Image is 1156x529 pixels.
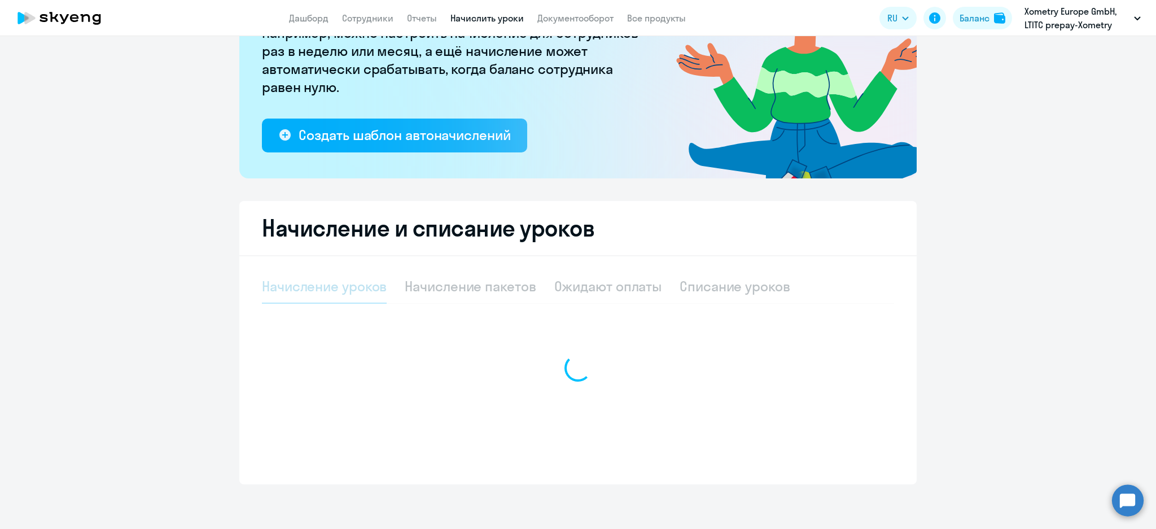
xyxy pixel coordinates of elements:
a: Все продукты [627,12,686,24]
div: Баланс [960,11,989,25]
button: RU [879,7,917,29]
a: Дашборд [289,12,329,24]
a: Начислить уроки [450,12,524,24]
button: Балансbalance [953,7,1012,29]
span: RU [887,11,897,25]
button: Создать шаблон автоначислений [262,119,527,152]
a: Документооборот [537,12,614,24]
button: Xometry Europe GmbH, LTITC prepay-Xometry Europe GmbH [1019,5,1146,32]
h2: Начисление и списание уроков [262,215,894,242]
a: Сотрудники [342,12,393,24]
img: balance [994,12,1005,24]
a: Отчеты [407,12,437,24]
div: Создать шаблон автоначислений [299,126,510,144]
p: [PERSON_NAME] больше не придётся начислять вручную. Например, можно настроить начисление для сотр... [262,6,646,96]
p: Xometry Europe GmbH, LTITC prepay-Xometry Europe GmbH [1024,5,1129,32]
